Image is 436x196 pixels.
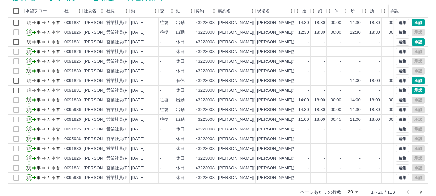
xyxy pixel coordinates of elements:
[331,20,341,26] div: 00:00
[27,78,31,83] text: 現
[176,136,185,142] div: 休日
[194,4,217,18] div: 契約コード
[340,39,341,45] div: -
[340,78,341,84] div: -
[217,4,256,18] div: 契約名
[130,4,159,18] div: 勤務日
[56,49,60,54] text: 営
[175,4,194,18] div: 勤務区分
[63,4,82,18] div: 社員番号
[257,49,326,55] div: [PERSON_NAME]放課後児童クラブ
[131,107,144,113] div: [DATE]
[308,68,309,74] div: -
[37,40,41,44] text: 事
[106,97,140,103] div: 営業社員(PT契約)
[196,88,215,94] div: 43223008
[84,107,119,113] div: [PERSON_NAME]
[64,78,81,84] div: 0091825
[47,127,50,131] text: Ａ
[412,87,425,94] button: 承認
[84,20,119,26] div: [PERSON_NAME]
[176,68,185,74] div: 休日
[106,68,140,74] div: 営業社員(PT契約)
[131,58,144,65] div: [DATE]
[64,107,81,113] div: 0095986
[218,49,298,55] div: [PERSON_NAME][GEOGRAPHIC_DATA]
[318,4,325,18] div: 終業
[151,6,161,16] button: メニュー
[84,136,119,142] div: [PERSON_NAME]
[343,4,362,18] div: 所定開始
[47,59,50,64] text: Ａ
[176,126,185,132] div: 休日
[298,117,309,123] div: 11:00
[131,20,144,26] div: [DATE]
[369,78,380,84] div: 18:00
[257,29,326,36] div: [PERSON_NAME]放課後児童クラブ
[160,4,167,18] div: 交通費
[37,49,41,54] text: 事
[379,126,380,132] div: -
[294,4,311,18] div: 始業
[218,4,231,18] div: 契約名
[340,49,341,55] div: -
[64,117,81,123] div: 0091826
[308,136,309,142] div: -
[131,126,144,132] div: [DATE]
[84,68,123,74] div: [PERSON_NAME]子
[324,49,325,55] div: -
[56,117,60,122] text: 営
[176,88,185,94] div: 休日
[324,126,325,132] div: -
[47,20,50,25] text: Ａ
[412,77,425,84] button: 承認
[106,136,140,142] div: 営業社員(PT契約)
[350,107,361,113] div: 14:30
[176,20,185,26] div: 出勤
[56,20,60,25] text: 営
[412,19,425,26] button: 承認
[160,126,161,132] div: -
[308,39,309,45] div: -
[314,29,325,36] div: 18:30
[196,117,215,123] div: 43223008
[196,97,215,103] div: 43223008
[196,29,215,36] div: 43223008
[64,88,81,94] div: 0091831
[218,136,298,142] div: [PERSON_NAME][GEOGRAPHIC_DATA]
[257,88,326,94] div: [PERSON_NAME]放課後児童クラブ
[84,126,119,132] div: [PERSON_NAME]
[131,117,144,123] div: [DATE]
[27,49,31,54] text: 現
[314,20,325,26] div: 18:30
[396,145,409,152] button: 編集
[160,97,168,103] div: 往復
[302,4,309,18] div: 始業
[64,39,81,45] div: 0091831
[27,20,31,25] text: 現
[218,78,298,84] div: [PERSON_NAME][GEOGRAPHIC_DATA]
[196,39,215,45] div: 43223008
[106,117,140,123] div: 営業社員(PT契約)
[176,97,185,103] div: 出勤
[176,29,185,36] div: 出勤
[84,88,119,94] div: [PERSON_NAME]
[327,4,343,18] div: 休憩
[37,127,41,131] text: 事
[379,88,380,94] div: -
[84,58,119,65] div: [PERSON_NAME]
[26,4,47,18] div: 承認フロー
[131,78,144,84] div: [DATE]
[412,38,425,46] button: 承認
[84,39,119,45] div: [PERSON_NAME]
[396,19,409,26] button: 編集
[47,40,50,44] text: Ａ
[106,29,140,36] div: 営業社員(PT契約)
[64,68,81,74] div: 0091830
[56,69,60,73] text: 営
[56,108,60,112] text: 営
[389,29,399,36] div: 00:00
[142,6,151,15] button: ソート
[379,58,380,65] div: -
[287,6,296,16] button: メニュー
